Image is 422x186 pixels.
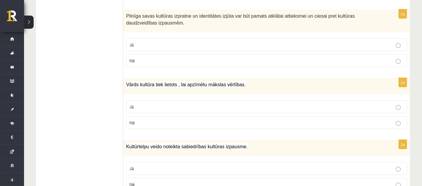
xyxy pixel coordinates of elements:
[126,13,355,25] span: Pilnīga savas kultūras izpratne un identitātes izjūta var būt pamats atklātai attieksmei un cieņa...
[396,121,401,126] input: Nē
[399,9,407,19] p: 2p
[396,105,401,110] input: Jā
[129,166,134,171] span: Jā
[129,104,134,109] span: Jā
[129,120,135,125] span: Nē
[129,42,134,47] span: Jā
[396,43,401,48] input: Jā
[399,78,407,87] p: 2p
[126,82,246,87] span: Vārds kultūra tiek lietots , lai apzīmētu mākslas vērtības.
[129,58,135,63] span: Nē
[396,167,401,172] input: Jā
[126,144,248,149] span: Kultūrtelpu veido noteikta sabiedrības kultūras izpausme.
[7,10,24,25] a: Rīgas 1. Tālmācības vidusskola
[399,140,407,149] p: 2p
[396,59,401,64] input: Nē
